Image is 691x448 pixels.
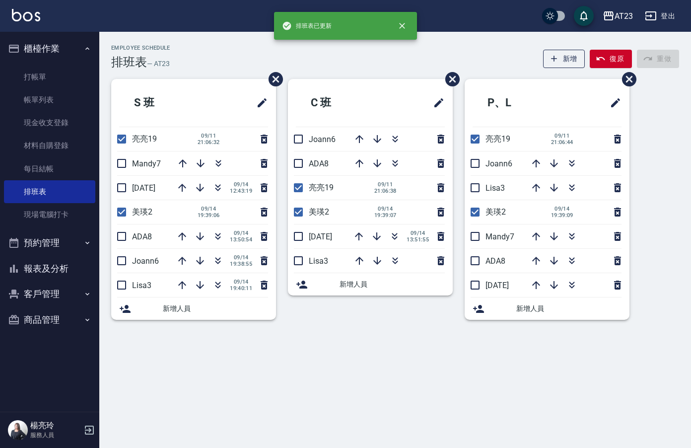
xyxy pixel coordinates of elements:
[250,91,268,115] span: 修改班表的標題
[132,183,155,193] span: [DATE]
[485,159,512,168] span: Joann6
[8,420,28,440] img: Person
[12,9,40,21] img: Logo
[4,256,95,282] button: 報表及分析
[551,212,573,219] span: 19:39:09
[590,50,632,68] button: 復原
[198,139,220,146] span: 21:06:32
[309,256,328,266] span: Lisa3
[4,134,95,157] a: 材料自購登錄
[309,207,329,217] span: 美瑛2
[574,6,594,26] button: save
[615,10,633,22] div: AT23
[407,236,429,243] span: 13:51:55
[599,6,637,26] button: AT23
[340,279,445,290] span: 新增人員
[4,157,95,180] a: 每日結帳
[4,88,95,111] a: 帳單列表
[198,212,220,219] span: 19:39:06
[230,181,252,188] span: 09/14
[111,55,147,69] h3: 排班表
[230,236,252,243] span: 13:50:54
[132,256,159,266] span: Joann6
[163,303,268,314] span: 新增人員
[261,65,284,94] span: 刪除班表
[615,65,638,94] span: 刪除班表
[30,431,81,440] p: 服務人員
[230,279,252,285] span: 09/14
[309,232,332,241] span: [DATE]
[4,66,95,88] a: 打帳單
[4,203,95,226] a: 現場電腦打卡
[407,230,429,236] span: 09/14
[641,7,679,25] button: 登出
[309,183,334,192] span: 亮亮19
[4,230,95,256] button: 預約管理
[485,232,514,241] span: Mandy7
[198,206,220,212] span: 09/14
[30,421,81,431] h5: 楊亮玲
[4,180,95,203] a: 排班表
[485,183,505,193] span: Lisa3
[604,91,622,115] span: 修改班表的標題
[374,181,397,188] span: 09/11
[230,261,252,267] span: 19:38:55
[485,134,510,144] span: 亮亮19
[551,206,573,212] span: 09/14
[4,36,95,62] button: 櫃檯作業
[391,15,413,37] button: close
[551,133,573,139] span: 09/11
[309,159,329,168] span: ADA8
[296,85,386,121] h2: C 班
[132,134,157,144] span: 亮亮19
[230,230,252,236] span: 09/14
[282,21,332,31] span: 排班表已更新
[309,135,336,144] span: Joann6
[230,188,252,194] span: 12:43:19
[132,207,152,217] span: 美瑛2
[119,85,209,121] h2: S 班
[132,232,152,241] span: ADA8
[4,281,95,307] button: 客戶管理
[132,159,161,168] span: Mandy7
[132,281,151,290] span: Lisa3
[465,298,629,320] div: 新增人員
[374,188,397,194] span: 21:06:38
[374,212,397,219] span: 19:39:07
[485,256,505,266] span: ADA8
[516,303,622,314] span: 新增人員
[4,307,95,333] button: 商品管理
[473,85,565,121] h2: P、L
[230,254,252,261] span: 09/14
[198,133,220,139] span: 09/11
[4,111,95,134] a: 現金收支登錄
[374,206,397,212] span: 09/14
[543,50,585,68] button: 新增
[551,139,573,146] span: 21:06:44
[485,281,509,290] span: [DATE]
[147,59,170,69] h6: — AT23
[111,45,170,51] h2: Employee Schedule
[111,298,276,320] div: 新增人員
[230,285,252,292] span: 19:40:11
[438,65,461,94] span: 刪除班表
[427,91,445,115] span: 修改班表的標題
[288,273,453,296] div: 新增人員
[485,207,506,217] span: 美瑛2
